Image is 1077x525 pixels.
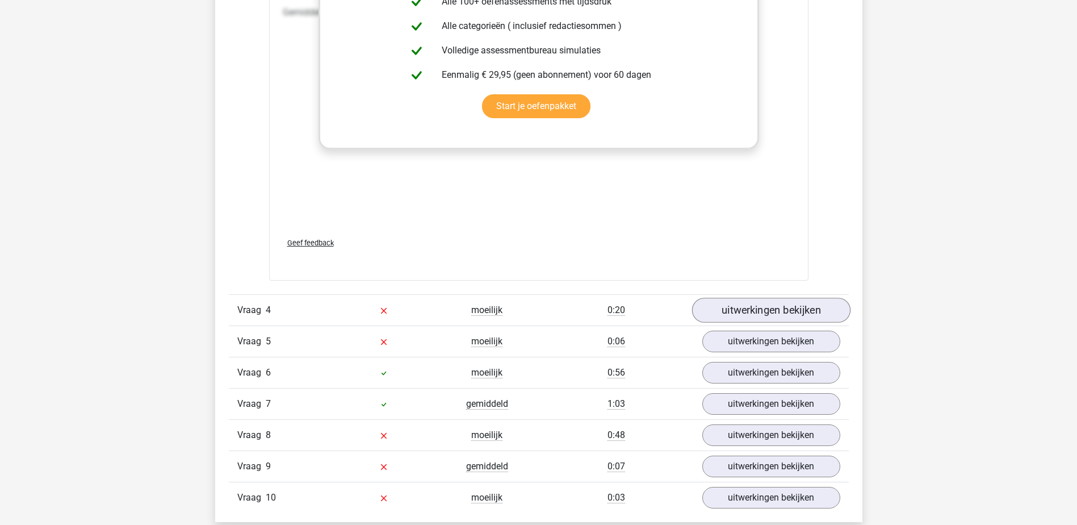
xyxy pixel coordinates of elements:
span: moeilijk [471,430,502,441]
span: Vraag [237,303,266,317]
a: uitwerkingen bekijken [702,331,840,352]
span: gemiddeld [466,398,508,410]
span: moeilijk [471,492,502,503]
a: uitwerkingen bekijken [702,362,840,384]
span: 4 [266,305,271,315]
a: uitwerkingen bekijken [702,424,840,446]
span: moeilijk [471,305,502,316]
p: Gemiddeld aantal gewonnen knikkers per klasgenootje: 1251 / 121 = 10,34 knikkers [283,6,795,19]
span: gemiddeld [466,461,508,472]
span: Vraag [237,491,266,505]
span: 0:56 [607,367,625,378]
span: Vraag [237,335,266,348]
span: 5 [266,336,271,347]
span: moeilijk [471,336,502,347]
a: uitwerkingen bekijken [692,298,850,323]
span: 0:03 [607,492,625,503]
a: uitwerkingen bekijken [702,487,840,509]
span: 7 [266,398,271,409]
span: 9 [266,461,271,472]
a: uitwerkingen bekijken [702,393,840,415]
span: 0:07 [607,461,625,472]
span: Vraag [237,397,266,411]
span: 10 [266,492,276,503]
span: moeilijk [471,367,502,378]
span: 0:48 [607,430,625,441]
span: Vraag [237,460,266,473]
span: Vraag [237,428,266,442]
span: 6 [266,367,271,378]
span: 0:20 [607,305,625,316]
a: Start je oefenpakket [482,94,590,118]
span: 8 [266,430,271,440]
span: 0:06 [607,336,625,347]
span: Geef feedback [287,239,334,247]
span: 1:03 [607,398,625,410]
span: Vraag [237,366,266,380]
a: uitwerkingen bekijken [702,456,840,477]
